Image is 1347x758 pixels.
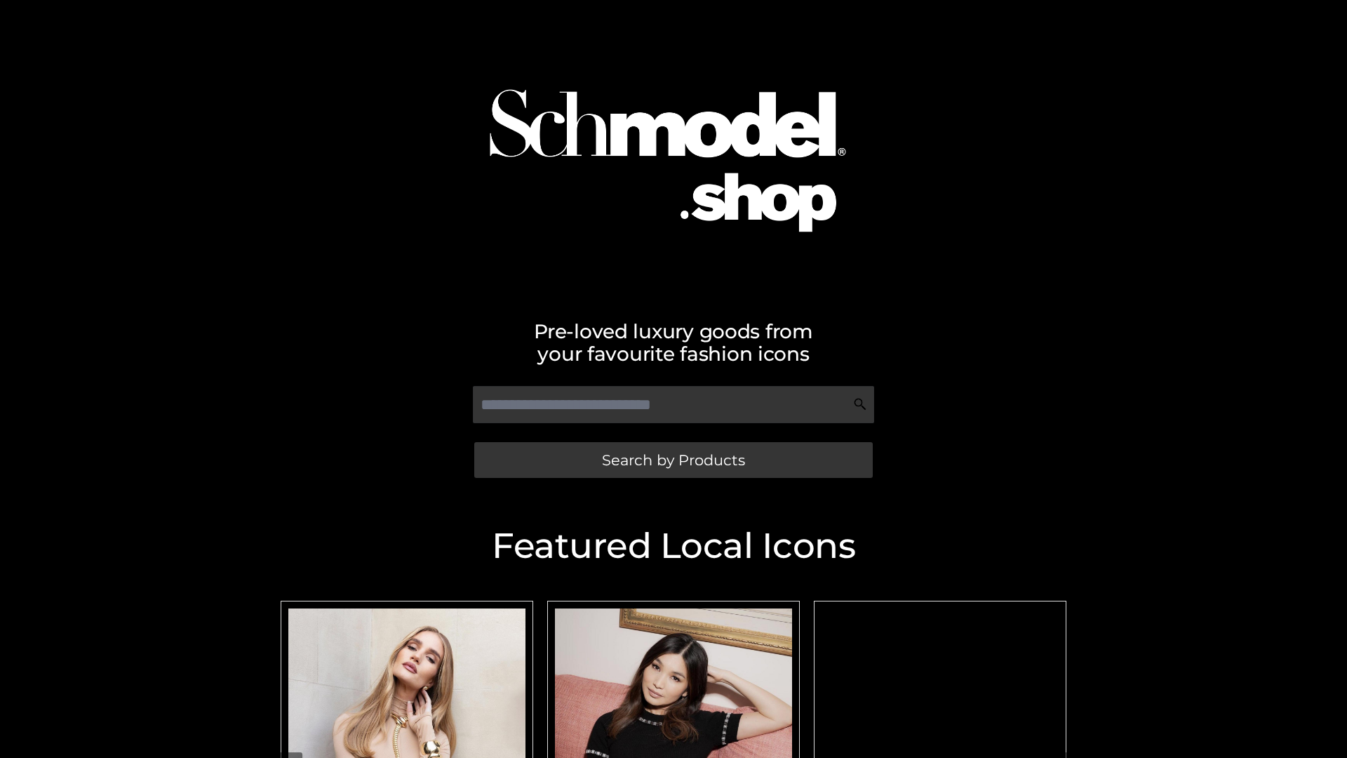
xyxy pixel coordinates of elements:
[602,453,745,467] span: Search by Products
[274,320,1073,365] h2: Pre-loved luxury goods from your favourite fashion icons
[474,442,873,478] a: Search by Products
[853,397,867,411] img: Search Icon
[274,528,1073,564] h2: Featured Local Icons​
